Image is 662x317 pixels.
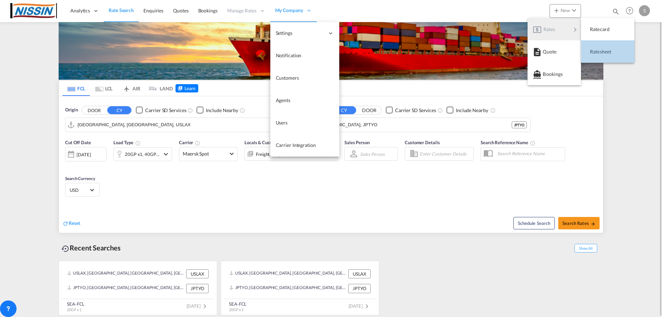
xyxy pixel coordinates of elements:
span: Rates [543,22,552,36]
div: Ratecard [586,21,629,38]
span: Quote [543,45,550,59]
span: Bookings [543,67,550,81]
div: Quote [533,43,575,60]
button: Quote [528,40,581,63]
button: Bookings [528,63,581,85]
md-icon: icon-chevron-right [571,26,579,34]
div: Bookings [533,66,575,83]
span: Ratesheet [590,45,598,59]
span: Ratecard [590,22,598,36]
div: Ratesheet [586,43,629,60]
